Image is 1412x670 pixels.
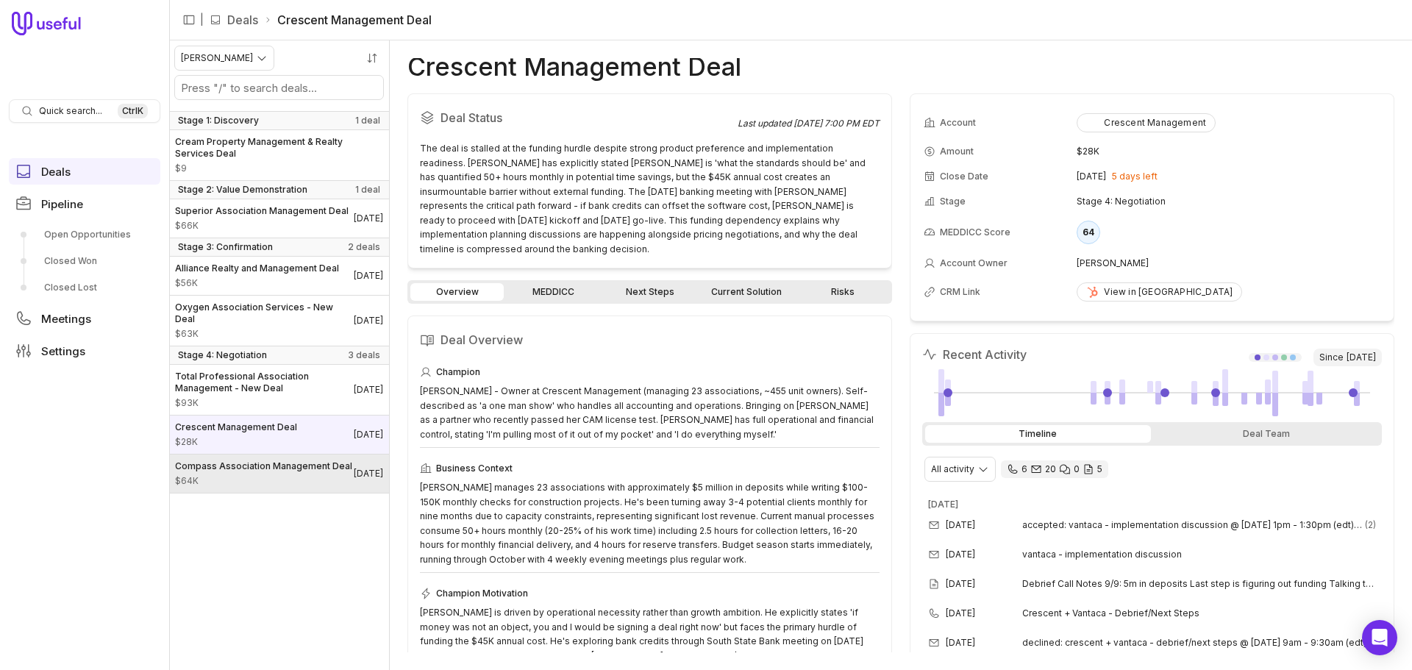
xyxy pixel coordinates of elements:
[1001,460,1108,478] div: 6 calls and 20 email threads
[169,296,389,346] a: Oxygen Association Services - New Deal$63K[DATE]
[175,328,354,340] span: Amount
[1022,607,1358,619] span: Crescent + Vantaca - Debrief/Next Steps
[169,257,389,295] a: Alliance Realty and Management Deal$56K[DATE]
[178,115,259,126] span: Stage 1: Discovery
[1077,282,1242,302] a: View in [GEOGRAPHIC_DATA]
[1313,349,1382,366] span: Since
[420,106,738,129] h2: Deal Status
[227,11,258,29] a: Deals
[175,220,349,232] span: Amount
[361,47,383,69] button: Sort by
[175,163,383,174] span: Amount
[175,421,297,433] span: Crescent Management Deal
[169,199,389,238] a: Superior Association Management Deal$66K[DATE]
[178,184,307,196] span: Stage 2: Value Demonstration
[1022,637,1376,649] span: declined: crescent + vantaca - debrief/next steps @ [DATE] 9am - 9:30am (edt) ([PERSON_NAME])
[1112,171,1158,182] span: 5 days left
[1154,425,1380,443] div: Deal Team
[9,305,160,332] a: Meetings
[925,425,1151,443] div: Timeline
[507,283,600,301] a: MEDDICC
[200,11,204,29] span: |
[1077,252,1380,275] td: [PERSON_NAME]
[355,184,380,196] span: 1 deal
[420,384,880,441] div: [PERSON_NAME] - Owner at Crescent Management (managing 23 associations, ~455 unit owners). Self-d...
[9,249,160,273] a: Closed Won
[178,9,200,31] button: Collapse sidebar
[946,607,975,619] time: [DATE]
[407,58,741,76] h1: Crescent Management Deal
[1077,113,1216,132] button: Crescent Management
[354,429,383,441] time: Deal Close Date
[1077,140,1380,163] td: $28K
[9,158,160,185] a: Deals
[1022,519,1362,531] span: accepted: vantaca - implementation discussion @ [DATE] 1pm - 1:30pm (edt) ([PERSON_NAME])
[940,146,974,157] span: Amount
[1022,549,1182,560] span: vantaca - implementation discussion
[175,277,339,289] span: Amount
[940,286,980,298] span: CRM Link
[354,384,383,396] time: Deal Close Date
[175,397,354,409] span: Amount
[420,328,880,352] h2: Deal Overview
[420,363,880,381] div: Champion
[940,227,1010,238] span: MEDDICC Score
[1362,620,1397,655] div: Open Intercom Messenger
[1077,190,1380,213] td: Stage 4: Negotiation
[940,171,988,182] span: Close Date
[264,11,432,29] li: Crescent Management Deal
[175,76,383,99] input: Search deals by name
[928,499,958,510] time: [DATE]
[41,199,83,210] span: Pipeline
[9,223,160,246] a: Open Opportunities
[738,118,880,129] div: Last updated
[9,223,160,299] div: Pipeline submenu
[796,283,889,301] a: Risks
[175,460,352,472] span: Compass Association Management Deal
[175,302,354,325] span: Oxygen Association Services - New Deal
[420,460,880,477] div: Business Context
[922,346,1027,363] h2: Recent Activity
[1086,286,1233,298] div: View in [GEOGRAPHIC_DATA]
[175,475,352,487] span: Amount
[118,104,148,118] kbd: Ctrl K
[41,346,85,357] span: Settings
[946,549,975,560] time: [DATE]
[39,105,102,117] span: Quick search...
[794,118,880,129] time: [DATE] 7:00 PM EDT
[420,480,880,566] div: [PERSON_NAME] manages 23 associations with approximately $5 million in deposits while writing $10...
[946,578,975,590] time: [DATE]
[348,349,380,361] span: 3 deals
[178,241,273,253] span: Stage 3: Confirmation
[354,270,383,282] time: Deal Close Date
[940,257,1008,269] span: Account Owner
[169,365,389,415] a: Total Professional Association Management - New Deal$93K[DATE]
[169,416,389,454] a: Crescent Management Deal$28K[DATE]
[699,283,793,301] a: Current Solution
[348,241,380,253] span: 2 deals
[1077,221,1100,244] div: 64
[1077,171,1106,182] time: [DATE]
[178,349,267,361] span: Stage 4: Negotiation
[354,468,383,480] time: Deal Close Date
[946,637,975,649] time: [DATE]
[940,196,966,207] span: Stage
[1347,352,1376,363] time: [DATE]
[946,519,975,531] time: [DATE]
[1086,117,1206,129] div: Crescent Management
[175,136,383,160] span: Cream Property Management & Realty Services Deal
[410,283,504,301] a: Overview
[169,40,390,670] nav: Deals
[175,371,354,394] span: Total Professional Association Management - New Deal
[355,115,380,126] span: 1 deal
[9,276,160,299] a: Closed Lost
[354,315,383,327] time: Deal Close Date
[603,283,696,301] a: Next Steps
[420,585,880,602] div: Champion Motivation
[175,436,297,448] span: Amount
[1365,519,1376,531] span: 2 emails in thread
[940,117,976,129] span: Account
[169,455,389,493] a: Compass Association Management Deal$64K[DATE]
[41,166,71,177] span: Deals
[175,263,339,274] span: Alliance Realty and Management Deal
